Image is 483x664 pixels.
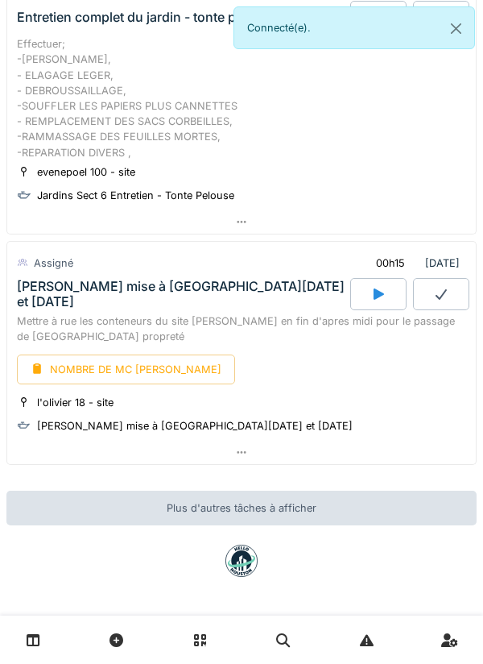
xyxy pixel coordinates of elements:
[34,255,73,271] div: Assigné
[362,248,466,278] div: [DATE]
[6,491,477,525] div: Plus d'autres tâches à afficher
[17,36,466,160] div: Effectuer; -[PERSON_NAME], - ELAGAGE LEGER, - DEBROUSSAILLAGE, -SOUFFLER LES PAPIERS PLUS CANNETT...
[17,279,347,309] div: [PERSON_NAME] mise à [GEOGRAPHIC_DATA][DATE] et [DATE]
[37,418,353,434] div: [PERSON_NAME] mise à [GEOGRAPHIC_DATA][DATE] et [DATE]
[37,164,135,180] div: evenepoel 100 - site
[438,7,474,50] button: Close
[225,545,258,577] img: badge-BVDL4wpA.svg
[37,395,114,410] div: l'olivier 18 - site
[17,313,466,344] div: Mettre à rue les conteneurs du site [PERSON_NAME] en fin d'apres midi pour le passage de [GEOGRAP...
[376,255,405,271] div: 00h15
[37,188,234,203] div: Jardins Sect 6 Entretien - Tonte Pelouse
[17,10,277,25] div: Entretien complet du jardin - tonte pelouse
[233,6,475,49] div: Connecté(e).
[17,355,235,384] div: NOMBRE DE MC [PERSON_NAME]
